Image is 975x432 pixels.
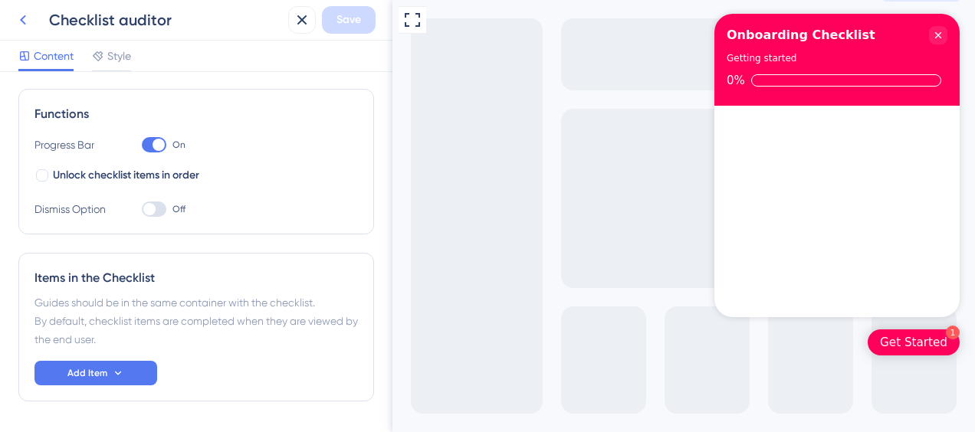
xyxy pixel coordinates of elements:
[34,200,111,218] div: Dismiss Option
[107,47,131,65] span: Style
[322,6,376,34] button: Save
[172,139,185,151] span: On
[334,26,483,44] div: Onboarding Checklist
[67,367,107,379] span: Add Item
[537,26,555,44] div: Close Checklist
[34,47,74,65] span: Content
[487,335,555,350] div: Get Started
[334,74,353,87] div: 0%
[34,269,358,287] div: Items in the Checklist
[34,136,111,154] div: Progress Bar
[322,106,567,319] div: Checklist items
[172,203,185,215] span: Off
[553,326,567,339] div: 1
[34,293,358,349] div: Guides should be in the same container with the checklist. By default, checklist items are comple...
[53,166,199,185] span: Unlock checklist items in order
[334,51,404,66] div: Getting started
[475,329,567,355] div: Open Get Started checklist, remaining modules: 1
[49,9,282,31] div: Checklist auditor
[34,361,157,385] button: Add Item
[34,105,358,123] div: Functions
[334,74,555,87] div: Checklist progress: 0%
[336,11,361,29] span: Save
[322,14,567,317] div: Checklist Container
